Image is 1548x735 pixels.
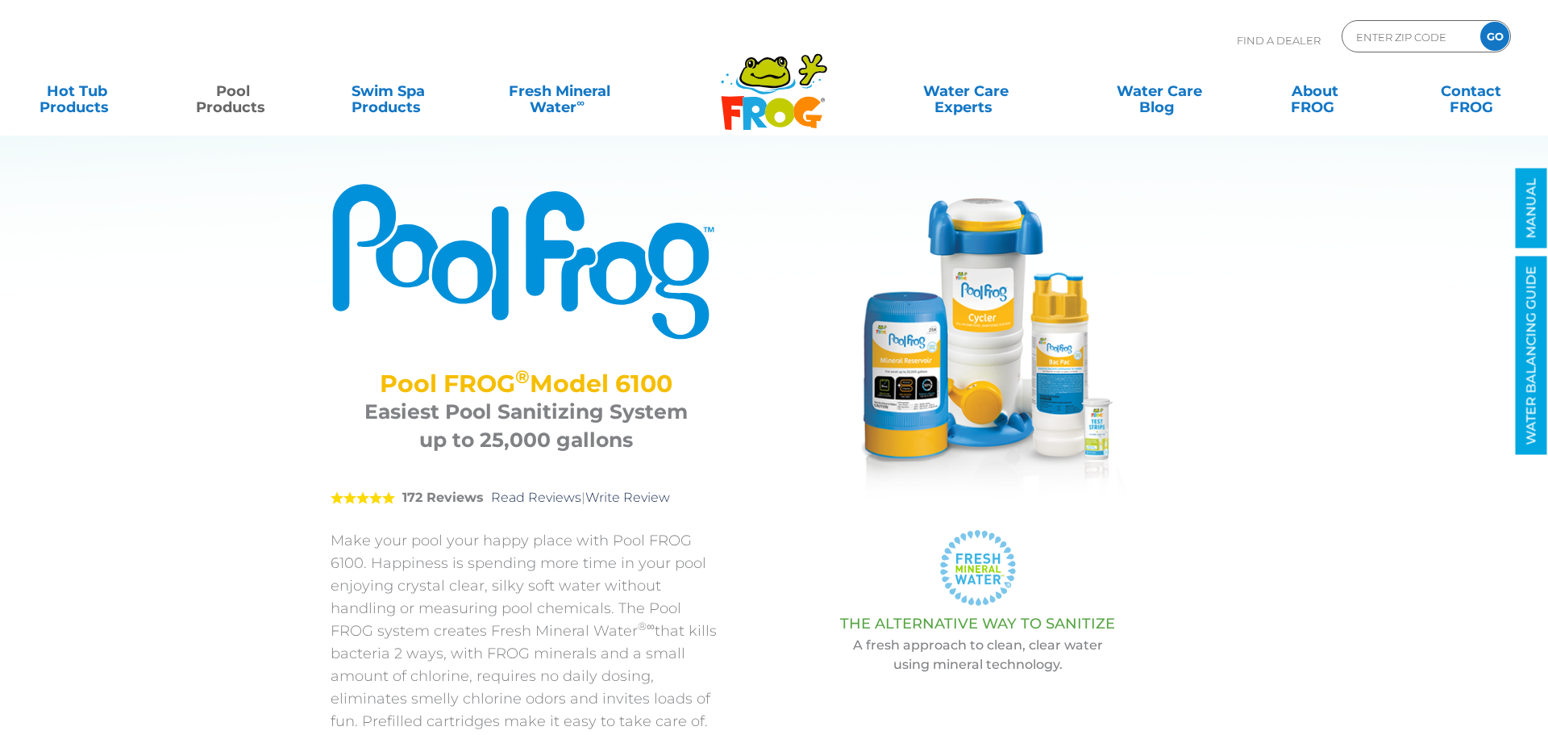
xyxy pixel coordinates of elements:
span: 5 [331,491,395,504]
p: Find A Dealer [1237,20,1321,61]
h3: THE ALTERNATIVE WAY TO SANITIZE [762,616,1193,632]
sup: ∞ [576,96,585,109]
a: Water CareExperts [867,75,1063,107]
img: Frog Products Logo [712,32,836,131]
img: Product Logo [331,182,722,341]
a: ContactFROG [1411,75,1532,107]
a: Write Review [585,490,670,505]
h3: Easiest Pool Sanitizing System up to 25,000 gallons [351,398,701,454]
sup: ® [515,365,530,388]
div: | [331,466,722,529]
a: WATER BALANCING GUIDE [1516,257,1547,455]
a: Water CareBlog [1099,75,1220,107]
strong: 172 Reviews [402,490,484,505]
a: PoolProducts [172,75,293,107]
h2: Pool FROG Model 6100 [351,370,701,398]
a: MANUAL [1516,169,1547,248]
a: Swim SpaProducts [328,75,449,107]
a: Read Reviews [491,490,581,505]
input: GO [1480,22,1509,51]
sup: ®∞ [638,620,655,633]
a: Fresh MineralWater∞ [484,75,635,107]
p: A fresh approach to clean, clear water using mineral technology. [762,636,1193,674]
a: AboutFROG [1255,75,1375,107]
a: Hot TubProducts [16,75,137,107]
